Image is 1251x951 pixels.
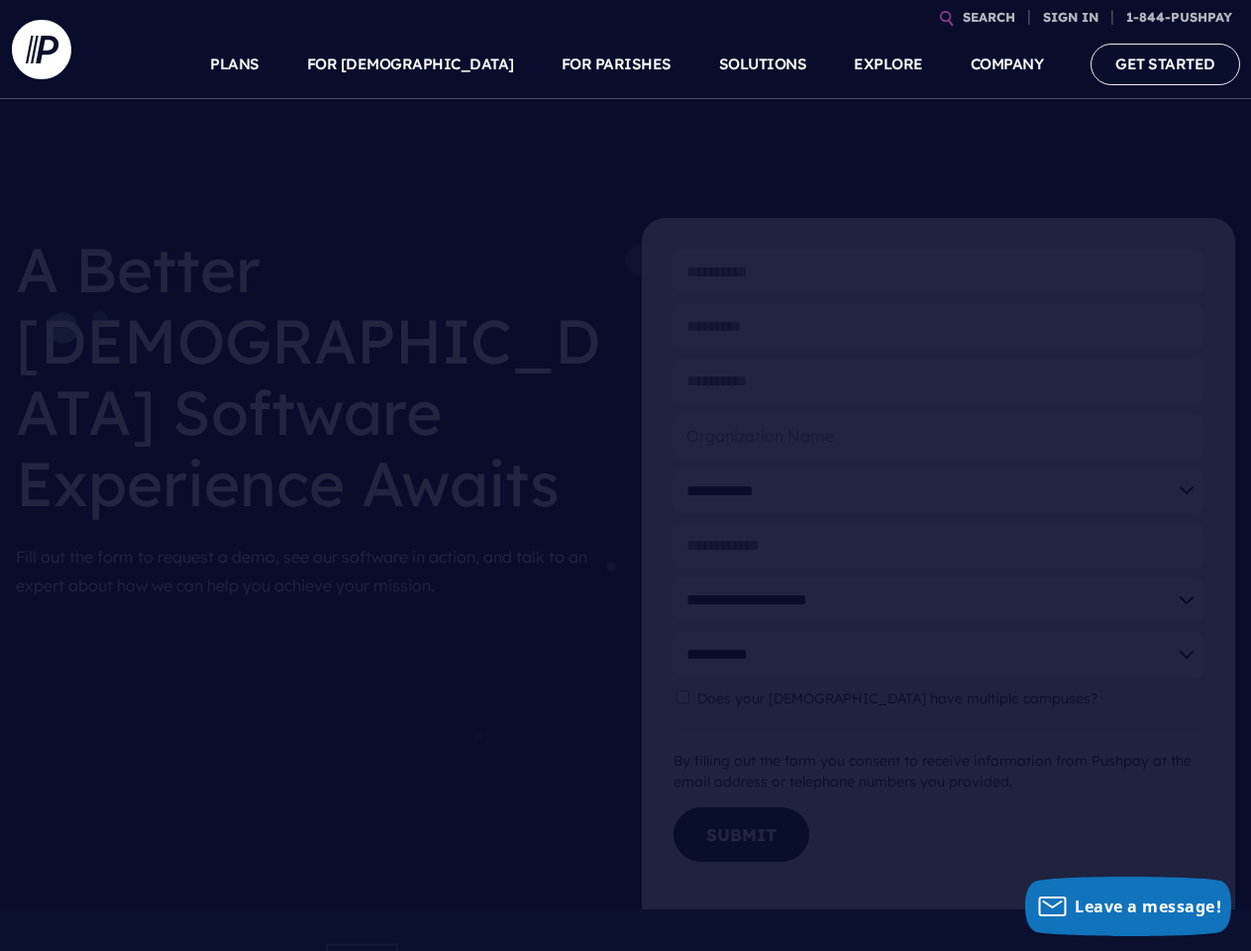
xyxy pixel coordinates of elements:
[562,30,672,99] a: FOR PARISHES
[210,30,260,99] a: PLANS
[719,30,807,99] a: SOLUTIONS
[1025,877,1231,936] button: Leave a message!
[1075,896,1221,917] span: Leave a message!
[971,30,1044,99] a: COMPANY
[854,30,923,99] a: EXPLORE
[307,30,514,99] a: FOR [DEMOGRAPHIC_DATA]
[1091,44,1240,84] a: GET STARTED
